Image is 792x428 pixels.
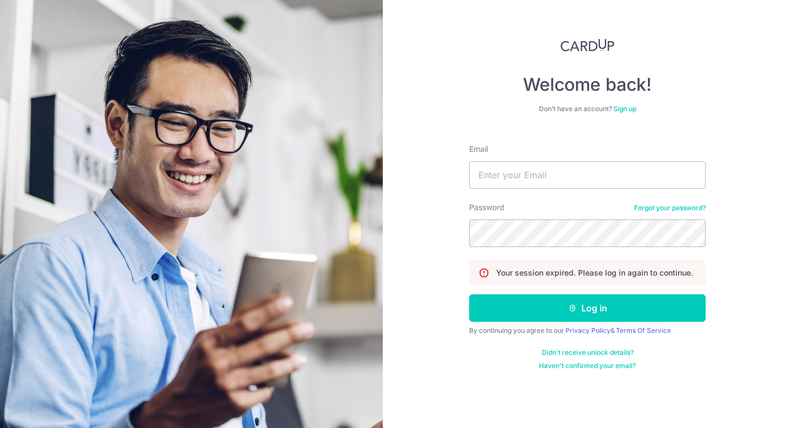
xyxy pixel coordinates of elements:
[469,294,706,322] button: Log in
[616,326,671,334] a: Terms Of Service
[496,267,693,278] p: Your session expired. Please log in again to continue.
[634,204,706,212] a: Forgot your password?
[469,161,706,189] input: Enter your Email
[613,105,636,113] a: Sign up
[542,348,634,357] a: Didn't receive unlock details?
[469,326,706,335] div: By continuing you agree to our &
[469,105,706,113] div: Don’t have an account?
[469,144,488,155] label: Email
[539,361,636,370] a: Haven't confirmed your email?
[565,326,610,334] a: Privacy Policy
[469,202,504,213] label: Password
[469,74,706,96] h4: Welcome back!
[560,39,614,52] img: CardUp Logo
